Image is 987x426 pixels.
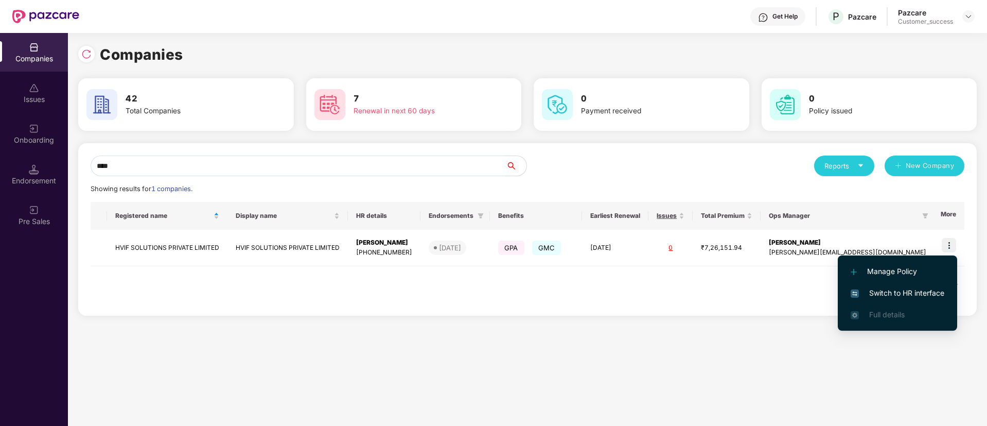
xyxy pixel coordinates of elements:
[582,230,648,266] td: [DATE]
[848,12,876,22] div: Pazcare
[439,243,461,253] div: [DATE]
[932,202,964,230] th: More
[475,210,486,222] span: filter
[581,92,711,106] h3: 0
[29,164,39,175] img: svg+xml;base64,PHN2ZyB3aWR0aD0iMTQuNSIgaGVpZ2h0PSIxNC41IiB2aWV3Qm94PSIwIDAgMTYgMTYiIGZpbGw9Im5vbm...
[86,89,117,120] img: svg+xml;base64,PHN2ZyB4bWxucz0iaHR0cDovL3d3dy53My5vcmcvMjAwMC9zdmciIHdpZHRoPSI2MCIgaGVpZ2h0PSI2MC...
[581,106,711,117] div: Payment received
[126,92,255,106] h3: 42
[429,212,473,220] span: Endorsements
[505,156,527,176] button: search
[701,212,745,220] span: Total Premium
[478,213,484,219] span: filter
[657,212,677,220] span: Issues
[869,310,905,319] span: Full details
[964,12,973,21] img: svg+xml;base64,PHN2ZyBpZD0iRHJvcGRvd24tMzJ4MzIiIHhtbG5zPSJodHRwOi8vd3d3LnczLm9yZy8yMDAwL3N2ZyIgd2...
[809,106,939,117] div: Policy issued
[769,248,926,258] div: [PERSON_NAME][EMAIL_ADDRESS][DOMAIN_NAME]
[100,43,183,66] h1: Companies
[354,106,483,117] div: Renewal in next 60 days
[498,241,524,255] span: GPA
[582,202,648,230] th: Earliest Renewal
[851,269,857,275] img: svg+xml;base64,PHN2ZyB4bWxucz0iaHR0cDovL3d3dy53My5vcmcvMjAwMC9zdmciIHdpZHRoPSIxMi4yMDEiIGhlaWdodD...
[314,89,345,120] img: svg+xml;base64,PHN2ZyB4bWxucz0iaHR0cDovL3d3dy53My5vcmcvMjAwMC9zdmciIHdpZHRoPSI2MCIgaGVpZ2h0PSI2MC...
[851,289,859,298] img: svg+xml;base64,PHN2ZyB4bWxucz0iaHR0cDovL3d3dy53My5vcmcvMjAwMC9zdmciIHdpZHRoPSIxNiIgaGVpZ2h0PSIxNi...
[772,12,798,21] div: Get Help
[851,266,944,277] span: Manage Policy
[542,89,573,120] img: svg+xml;base64,PHN2ZyB4bWxucz0iaHR0cDovL3d3dy53My5vcmcvMjAwMC9zdmciIHdpZHRoPSI2MCIgaGVpZ2h0PSI2MC...
[227,202,348,230] th: Display name
[770,89,801,120] img: svg+xml;base64,PHN2ZyB4bWxucz0iaHR0cDovL3d3dy53My5vcmcvMjAwMC9zdmciIHdpZHRoPSI2MCIgaGVpZ2h0PSI2MC...
[12,10,79,23] img: New Pazcare Logo
[758,12,768,23] img: svg+xml;base64,PHN2ZyBpZD0iSGVscC0zMngzMiIgeG1sbnM9Imh0dHA6Ly93d3cudzMub3JnLzIwMDAvc3ZnIiB3aWR0aD...
[126,106,255,117] div: Total Companies
[115,212,211,220] span: Registered name
[648,202,693,230] th: Issues
[857,162,864,169] span: caret-down
[769,212,918,220] span: Ops Manager
[81,49,92,59] img: svg+xml;base64,PHN2ZyBpZD0iUmVsb2FkLTMyeDMyIiB4bWxucz0iaHR0cDovL3d3dy53My5vcmcvMjAwMC9zdmciIHdpZH...
[532,241,561,255] span: GMC
[809,92,939,106] h3: 0
[29,124,39,134] img: svg+xml;base64,PHN2ZyB3aWR0aD0iMjAiIGhlaWdodD0iMjAiIHZpZXdCb3g9IjAgMCAyMCAyMCIgZmlsbD0ibm9uZSIgeG...
[151,185,192,193] span: 1 companies.
[898,18,953,26] div: Customer_success
[922,213,928,219] span: filter
[107,230,227,266] td: HVIF SOLUTIONS PRIVATE LIMITED
[505,162,526,170] span: search
[356,248,412,258] div: [PHONE_NUMBER]
[895,162,902,171] span: plus
[769,238,926,248] div: [PERSON_NAME]
[236,212,332,220] span: Display name
[833,10,839,23] span: P
[91,185,192,193] span: Showing results for
[29,42,39,53] img: svg+xml;base64,PHN2ZyBpZD0iQ29tcGFuaWVzIiB4bWxucz0iaHR0cDovL3d3dy53My5vcmcvMjAwMC9zdmciIHdpZHRoPS...
[227,230,348,266] td: HVIF SOLUTIONS PRIVATE LIMITED
[906,161,955,171] span: New Company
[920,210,930,222] span: filter
[885,156,964,176] button: plusNew Company
[851,287,944,299] span: Switch to HR interface
[354,92,483,106] h3: 7
[898,8,953,18] div: Pazcare
[29,83,39,93] img: svg+xml;base64,PHN2ZyBpZD0iSXNzdWVzX2Rpc2FibGVkIiB4bWxucz0iaHR0cDovL3d3dy53My5vcmcvMjAwMC9zdmciIH...
[851,311,859,319] img: svg+xml;base64,PHN2ZyB4bWxucz0iaHR0cDovL3d3dy53My5vcmcvMjAwMC9zdmciIHdpZHRoPSIxNi4zNjMiIGhlaWdodD...
[824,161,864,171] div: Reports
[356,238,412,248] div: [PERSON_NAME]
[490,202,582,230] th: Benefits
[701,243,752,253] div: ₹7,26,151.94
[657,243,684,253] div: 0
[942,238,956,252] img: icon
[693,202,761,230] th: Total Premium
[348,202,420,230] th: HR details
[29,205,39,215] img: svg+xml;base64,PHN2ZyB3aWR0aD0iMjAiIGhlaWdodD0iMjAiIHZpZXdCb3g9IjAgMCAyMCAyMCIgZmlsbD0ibm9uZSIgeG...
